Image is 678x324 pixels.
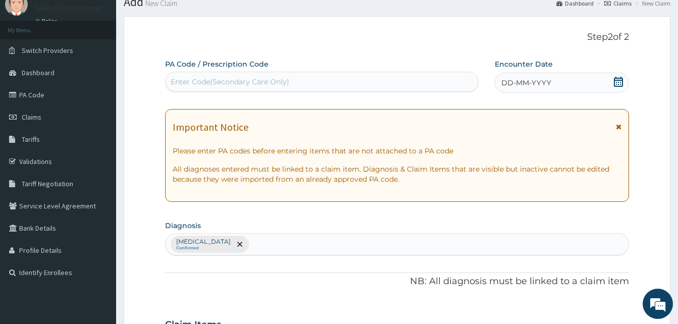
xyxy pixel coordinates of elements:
[59,97,139,199] span: We're online!
[22,113,41,122] span: Claims
[165,275,629,288] p: NB: All diagnosis must be linked to a claim item
[35,4,102,13] p: Skin Illustrations
[22,68,55,77] span: Dashboard
[165,32,629,43] p: Step 2 of 2
[501,78,551,88] span: DD-MM-YYYY
[165,221,201,231] label: Diagnosis
[22,179,73,188] span: Tariff Negotiation
[22,135,40,144] span: Tariffs
[495,59,553,69] label: Encounter Date
[35,18,60,25] a: Online
[165,59,269,69] label: PA Code / Prescription Code
[171,77,289,87] div: Enter Code(Secondary Care Only)
[53,57,170,70] div: Chat with us now
[166,5,190,29] div: Minimize live chat window
[19,50,41,76] img: d_794563401_company_1708531726252_794563401
[173,122,248,133] h1: Important Notice
[5,217,192,252] textarea: Type your message and hit 'Enter'
[173,146,621,156] p: Please enter PA codes before entering items that are not attached to a PA code
[22,46,73,55] span: Switch Providers
[173,164,621,184] p: All diagnoses entered must be linked to a claim item. Diagnosis & Claim Items that are visible bu...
